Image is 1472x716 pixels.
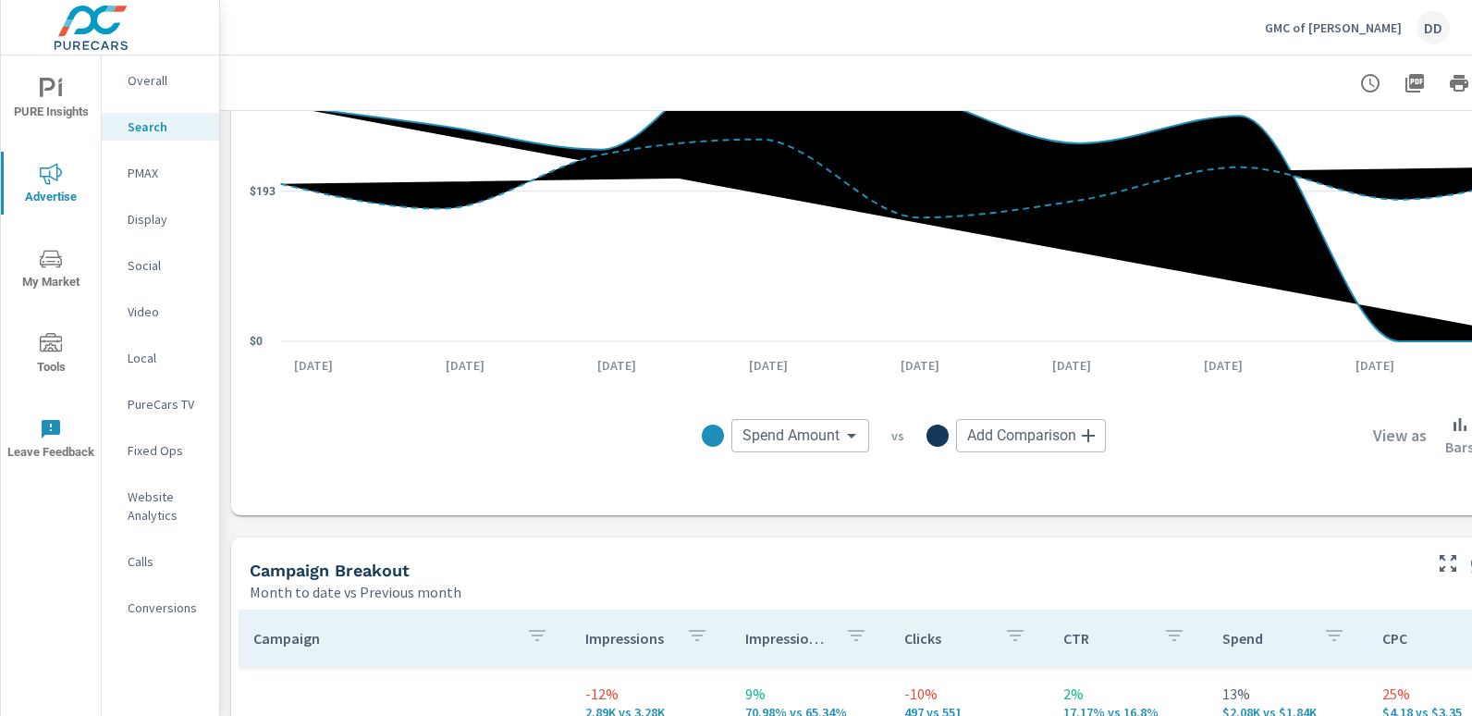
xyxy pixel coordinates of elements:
div: Website Analytics [102,483,219,529]
span: My Market [6,248,95,293]
p: GMC of [PERSON_NAME] [1265,19,1402,36]
span: Leave Feedback [6,418,95,463]
p: Video [128,302,204,321]
p: Clicks [904,629,989,648]
div: Fixed Ops [102,437,219,464]
p: Local [128,349,204,367]
h5: Campaign Breakout [250,561,410,580]
div: PMAX [102,159,219,187]
div: PureCars TV [102,390,219,418]
div: Local [102,344,219,372]
p: Display [128,210,204,228]
p: Impression Share [745,629,830,648]
div: Social [102,252,219,279]
div: Add Comparison [956,419,1106,452]
p: PureCars TV [128,395,204,414]
p: Website Analytics [128,488,204,525]
p: [DATE] [584,356,649,375]
span: PURE Insights [6,78,95,123]
div: Search [102,113,219,141]
p: [DATE] [1343,356,1407,375]
p: [DATE] [888,356,952,375]
p: Search [128,117,204,136]
span: Spend Amount [742,426,840,445]
p: Impressions [585,629,670,648]
button: Make Fullscreen [1433,549,1463,578]
button: "Export Report to PDF" [1396,65,1433,102]
p: [DATE] [1191,356,1256,375]
p: -10% [904,683,1034,705]
span: Advertise [6,163,95,208]
p: 2% [1063,683,1193,705]
div: Display [102,205,219,233]
p: Month to date vs Previous month [250,581,461,603]
p: Conversions [128,599,204,617]
div: Conversions [102,594,219,622]
div: Overall [102,67,219,94]
p: Campaign [253,629,511,648]
span: Tools [6,333,95,378]
span: Add Comparison [967,426,1076,445]
div: nav menu [1,56,101,481]
div: Calls [102,548,219,575]
p: [DATE] [433,356,497,375]
div: DD [1417,11,1450,44]
p: [DATE] [1039,356,1104,375]
text: $193 [250,185,276,198]
p: Fixed Ops [128,441,204,460]
p: 9% [745,683,875,705]
text: $0 [250,335,263,348]
p: Social [128,256,204,275]
p: [DATE] [736,356,801,375]
h6: View as [1373,426,1427,445]
p: Spend [1222,629,1307,648]
p: -12% [585,683,715,705]
p: CTR [1063,629,1148,648]
p: CPC [1382,629,1467,648]
p: vs [869,427,926,444]
p: Overall [128,71,204,90]
div: Video [102,298,219,326]
p: Calls [128,552,204,571]
div: Spend Amount [731,419,869,452]
p: PMAX [128,164,204,182]
p: 13% [1222,683,1352,705]
p: [DATE] [281,356,346,375]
